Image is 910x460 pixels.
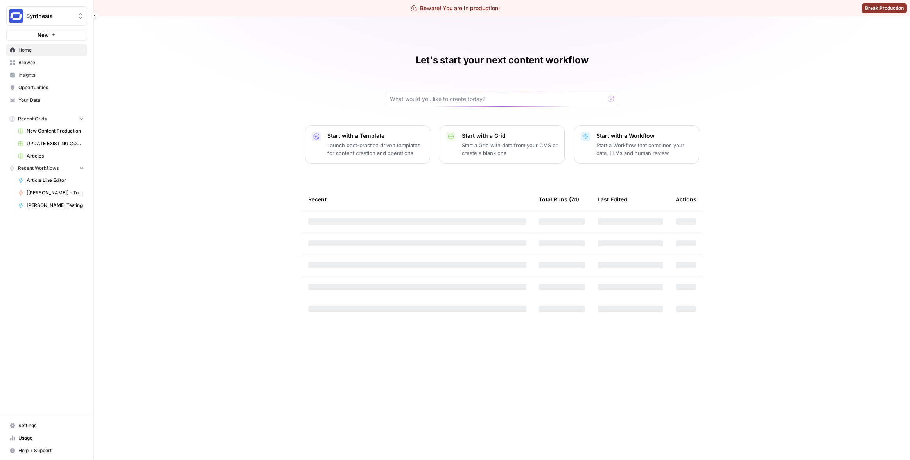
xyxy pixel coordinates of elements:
a: Article Line Editor [14,174,87,187]
span: Opportunities [18,84,84,91]
span: Insights [18,72,84,79]
button: Recent Grids [6,113,87,125]
input: What would you like to create today? [390,95,605,103]
div: Recent [308,189,526,210]
span: Browse [18,59,84,66]
button: Help + Support [6,444,87,457]
a: Opportunities [6,81,87,94]
button: Break Production [862,3,907,13]
span: Settings [18,422,84,429]
button: Recent Workflows [6,162,87,174]
a: Usage [6,432,87,444]
p: Start a Grid with data from your CMS or create a blank one [462,141,558,157]
p: Start with a Grid [462,132,558,140]
img: Synthesia Logo [9,9,23,23]
div: Last Edited [598,189,627,210]
h1: Let's start your next content workflow [416,54,589,66]
a: Your Data [6,94,87,106]
span: New Content Production [27,128,84,135]
div: Beware! You are in production! [411,4,500,12]
span: Break Production [865,5,904,12]
span: Articles [27,153,84,160]
span: New [38,31,49,39]
p: Start with a Template [327,132,424,140]
p: Launch best-practice driven templates for content creation and operations [327,141,424,157]
button: Workspace: Synthesia [6,6,87,26]
a: Settings [6,419,87,432]
a: New Content Production [14,125,87,137]
button: Start with a WorkflowStart a Workflow that combines your data, LLMs and human review [574,125,699,164]
span: Help + Support [18,447,84,454]
span: Your Data [18,97,84,104]
a: [PERSON_NAME] Testing [14,199,87,212]
span: Recent Grids [18,115,47,122]
p: Start a Workflow that combines your data, LLMs and human review [596,141,693,157]
button: Start with a TemplateLaunch best-practice driven templates for content creation and operations [305,125,430,164]
a: [[PERSON_NAME]] - Tools & Features Pages Refreshe - [MAIN WORKFLOW] [14,187,87,199]
span: Article Line Editor [27,177,84,184]
span: Usage [18,435,84,442]
a: Home [6,44,87,56]
span: UPDATE EXISTING CONTENT [27,140,84,147]
span: Home [18,47,84,54]
span: Recent Workflows [18,165,59,172]
a: UPDATE EXISTING CONTENT [14,137,87,150]
span: Synthesia [26,12,74,20]
div: Total Runs (7d) [539,189,579,210]
a: Insights [6,69,87,81]
p: Start with a Workflow [596,132,693,140]
span: [[PERSON_NAME]] - Tools & Features Pages Refreshe - [MAIN WORKFLOW] [27,189,84,196]
a: Browse [6,56,87,69]
a: Articles [14,150,87,162]
button: Start with a GridStart a Grid with data from your CMS or create a blank one [440,125,565,164]
div: Actions [676,189,696,210]
button: New [6,29,87,41]
span: [PERSON_NAME] Testing [27,202,84,209]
